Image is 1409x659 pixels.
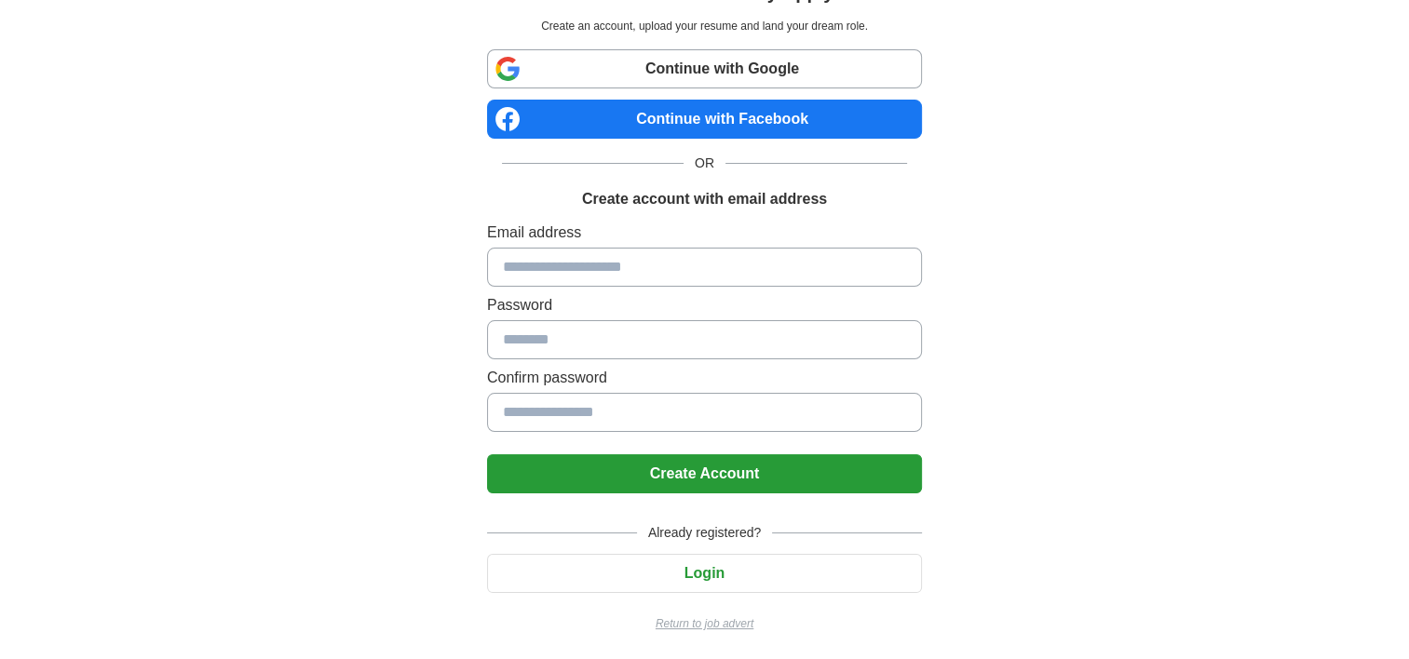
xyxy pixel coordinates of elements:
[487,615,922,632] a: Return to job advert
[487,49,922,88] a: Continue with Google
[491,18,918,34] p: Create an account, upload your resume and land your dream role.
[487,100,922,139] a: Continue with Facebook
[487,565,922,581] a: Login
[637,523,772,543] span: Already registered?
[487,367,922,389] label: Confirm password
[487,294,922,316] label: Password
[684,154,725,173] span: OR
[487,554,922,593] button: Login
[582,188,827,210] h1: Create account with email address
[487,222,922,244] label: Email address
[487,454,922,493] button: Create Account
